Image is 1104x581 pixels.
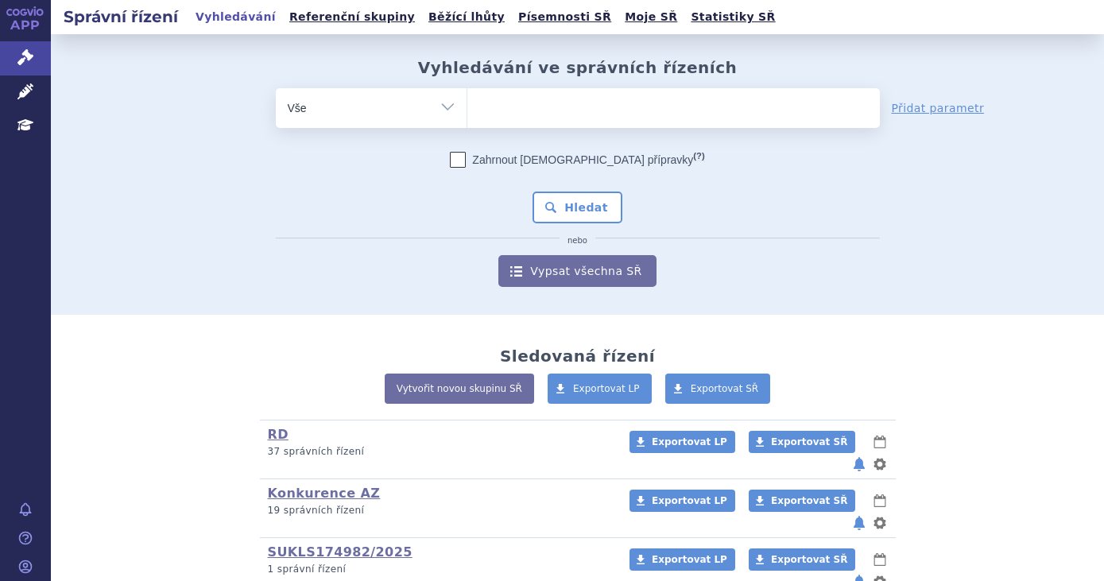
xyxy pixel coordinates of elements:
[268,544,413,560] a: SUKLS174982/2025
[285,6,420,28] a: Referenční skupiny
[629,431,735,453] a: Exportovat LP
[268,486,381,501] a: Konkurence AZ
[851,513,867,533] button: notifikace
[51,6,191,28] h2: Správní řízení
[872,513,888,533] button: nastavení
[892,100,985,116] a: Přidat parametr
[693,151,704,161] abbr: (?)
[652,436,727,447] span: Exportovat LP
[620,6,682,28] a: Moje SŘ
[872,455,888,474] button: nastavení
[749,490,855,512] a: Exportovat SŘ
[450,152,704,168] label: Zahrnout [DEMOGRAPHIC_DATA] přípravky
[268,427,289,442] a: RD
[872,491,888,510] button: lhůty
[851,455,867,474] button: notifikace
[771,436,847,447] span: Exportovat SŘ
[691,383,759,394] span: Exportovat SŘ
[686,6,780,28] a: Statistiky SŘ
[749,548,855,571] a: Exportovat SŘ
[872,550,888,569] button: lhůty
[498,255,656,287] a: Vypsat všechna SŘ
[665,374,771,404] a: Exportovat SŘ
[268,563,609,576] p: 1 správní řízení
[560,236,595,246] i: nebo
[268,445,609,459] p: 37 správních řízení
[652,554,727,565] span: Exportovat LP
[424,6,509,28] a: Běžící lhůty
[629,490,735,512] a: Exportovat LP
[533,192,622,223] button: Hledat
[500,347,655,366] h2: Sledovaná řízení
[652,495,727,506] span: Exportovat LP
[629,548,735,571] a: Exportovat LP
[418,58,738,77] h2: Vyhledávání ve správních řízeních
[573,383,640,394] span: Exportovat LP
[548,374,652,404] a: Exportovat LP
[749,431,855,453] a: Exportovat SŘ
[771,554,847,565] span: Exportovat SŘ
[872,432,888,451] button: lhůty
[385,374,534,404] a: Vytvořit novou skupinu SŘ
[268,504,609,517] p: 19 správních řízení
[771,495,847,506] span: Exportovat SŘ
[513,6,616,28] a: Písemnosti SŘ
[191,6,281,28] a: Vyhledávání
